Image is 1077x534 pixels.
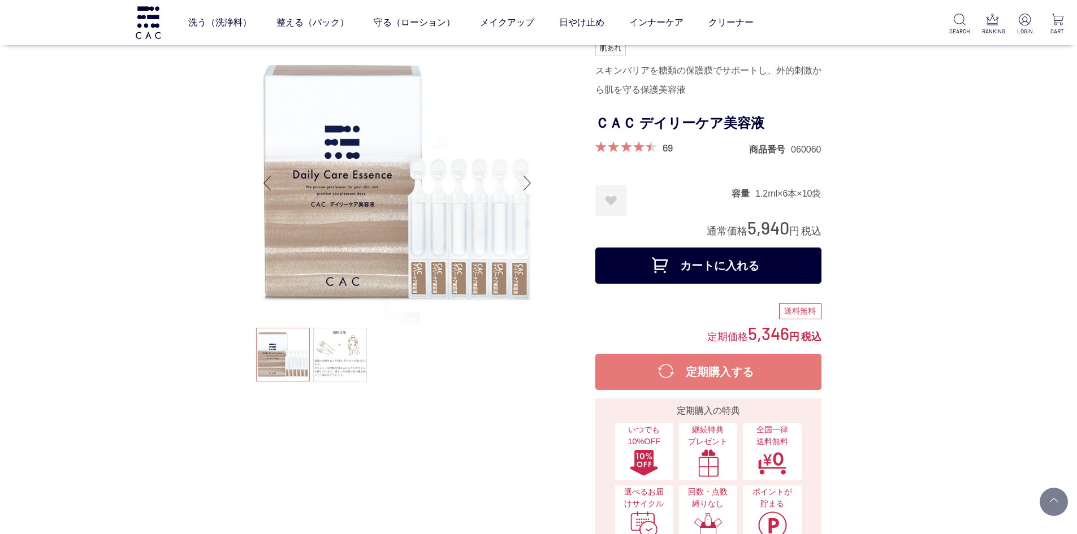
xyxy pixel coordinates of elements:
p: LOGIN [1014,27,1035,36]
div: 定期購入の特典 [600,404,817,418]
span: いつでも10%OFF [621,424,668,448]
span: 定期価格 [707,330,748,342]
span: ポイントが貯まる [749,486,795,510]
a: CART [1047,14,1068,36]
span: 選べるお届けサイクル [621,486,668,510]
a: 69 [663,141,673,154]
dd: 1.2ml×6本×10袋 [755,188,821,199]
span: 税込 [801,331,821,342]
a: SEARCH [949,14,970,36]
a: LOGIN [1014,14,1035,36]
span: 全国一律 送料無料 [749,424,795,448]
img: 継続特典プレゼント [694,449,723,477]
span: 円 [789,331,799,342]
span: 5,940 [747,217,789,238]
span: 回数・点数縛りなし [685,486,732,510]
button: カートに入れる [595,248,821,284]
p: CART [1047,27,1068,36]
img: logo [134,6,162,38]
a: RANKING [982,14,1003,36]
p: RANKING [982,27,1003,36]
img: 全国一律送料無料 [758,449,787,477]
a: 日やけ止め [559,7,604,38]
a: 整える（パック） [276,7,349,38]
div: 送料無料 [779,303,821,319]
a: インナーケア [629,7,684,38]
img: ＣＡＣ デイリーケア美容液 [256,42,539,324]
div: Previous slide [256,160,279,206]
span: 継続特典 プレゼント [685,424,732,448]
dt: 容量 [732,188,755,199]
span: 税込 [801,225,821,237]
span: 円 [789,225,799,237]
a: 洗う（洗浄料） [188,7,252,38]
dt: 商品番号 [749,144,791,155]
h1: ＣＡＣ デイリーケア美容液 [595,111,821,136]
p: SEARCH [949,27,970,36]
div: Next slide [516,160,539,206]
a: 守る（ローション） [374,7,455,38]
button: 定期購入する [595,354,821,390]
dd: 060060 [791,144,821,155]
span: 通常価格 [707,225,747,237]
img: いつでも10%OFF [629,449,659,477]
span: 5,346 [748,323,789,344]
div: スキンバリアを糖類の保護膜でサポートし、外的刺激から肌を守る保護美容液 [595,61,821,99]
a: お気に入りに登録する [595,185,626,216]
a: メイクアップ [480,7,534,38]
a: クリーナー [708,7,754,38]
